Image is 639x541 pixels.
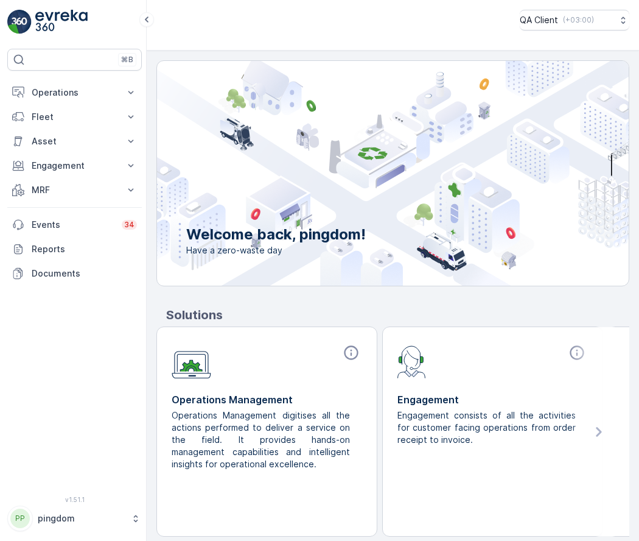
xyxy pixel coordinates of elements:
button: Engagement [7,154,142,178]
p: Engagement [32,160,117,172]
p: MRF [32,184,117,196]
a: Reports [7,237,142,261]
p: Welcome back, pingdom! [186,225,366,244]
p: Documents [32,267,137,280]
img: city illustration [102,61,629,286]
img: logo [7,10,32,34]
a: Documents [7,261,142,286]
div: PP [10,509,30,528]
button: MRF [7,178,142,202]
button: PPpingdom [7,506,142,531]
p: Operations Management digitises all the actions performed to deliver a service on the field. It p... [172,409,352,470]
p: Asset [32,135,117,147]
p: ( +03:00 ) [563,15,594,25]
p: QA Client [520,14,558,26]
p: pingdom [38,512,125,525]
p: 34 [124,220,134,230]
span: Have a zero-waste day [186,244,366,256]
p: Reports [32,243,137,255]
p: Fleet [32,111,117,123]
p: Operations [32,87,117,99]
button: Operations [7,80,142,105]
p: ⌘B [121,55,133,65]
button: QA Client(+03:00) [520,10,629,30]
p: Operations Management [172,392,362,407]
p: Engagement [397,392,588,407]
p: Engagement consists of all the activities for customer facing operations from order receipt to in... [397,409,578,446]
img: logo_light-DOdMpM7g.png [35,10,88,34]
a: Events34 [7,213,142,237]
button: Asset [7,129,142,154]
p: Events [32,219,114,231]
button: Fleet [7,105,142,129]
span: v 1.51.1 [7,496,142,503]
img: module-icon [172,344,211,379]
p: Solutions [166,306,629,324]
img: module-icon [397,344,426,378]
